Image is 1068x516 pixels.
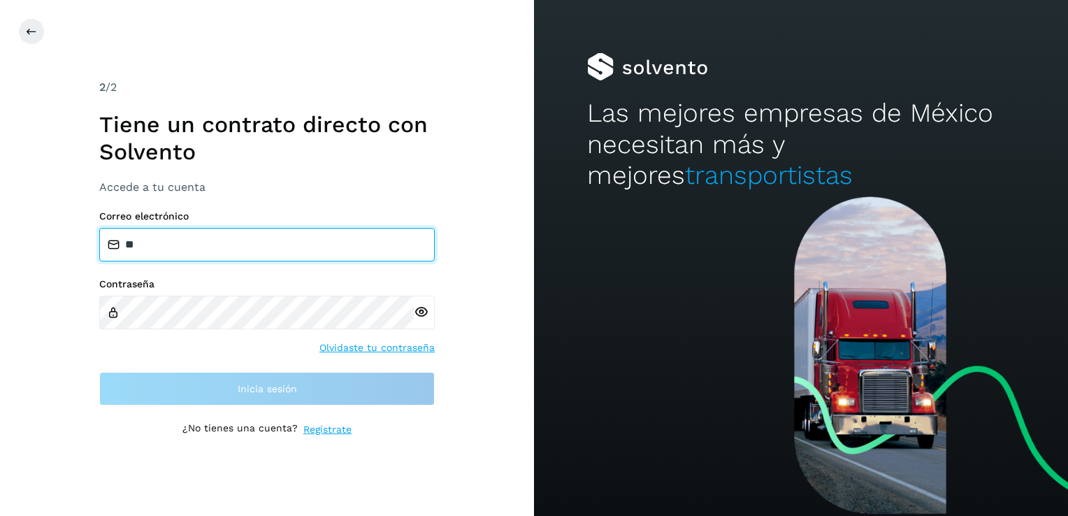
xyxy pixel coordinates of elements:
span: 2 [99,80,106,94]
label: Correo electrónico [99,210,435,222]
span: transportistas [685,160,853,190]
a: Regístrate [303,422,352,437]
a: Olvidaste tu contraseña [319,341,435,355]
button: Inicia sesión [99,372,435,406]
h3: Accede a tu cuenta [99,180,435,194]
div: /2 [99,79,435,96]
span: Inicia sesión [238,384,297,394]
h2: Las mejores empresas de México necesitan más y mejores [587,98,1014,191]
h1: Tiene un contrato directo con Solvento [99,111,435,165]
label: Contraseña [99,278,435,290]
p: ¿No tienes una cuenta? [182,422,298,437]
